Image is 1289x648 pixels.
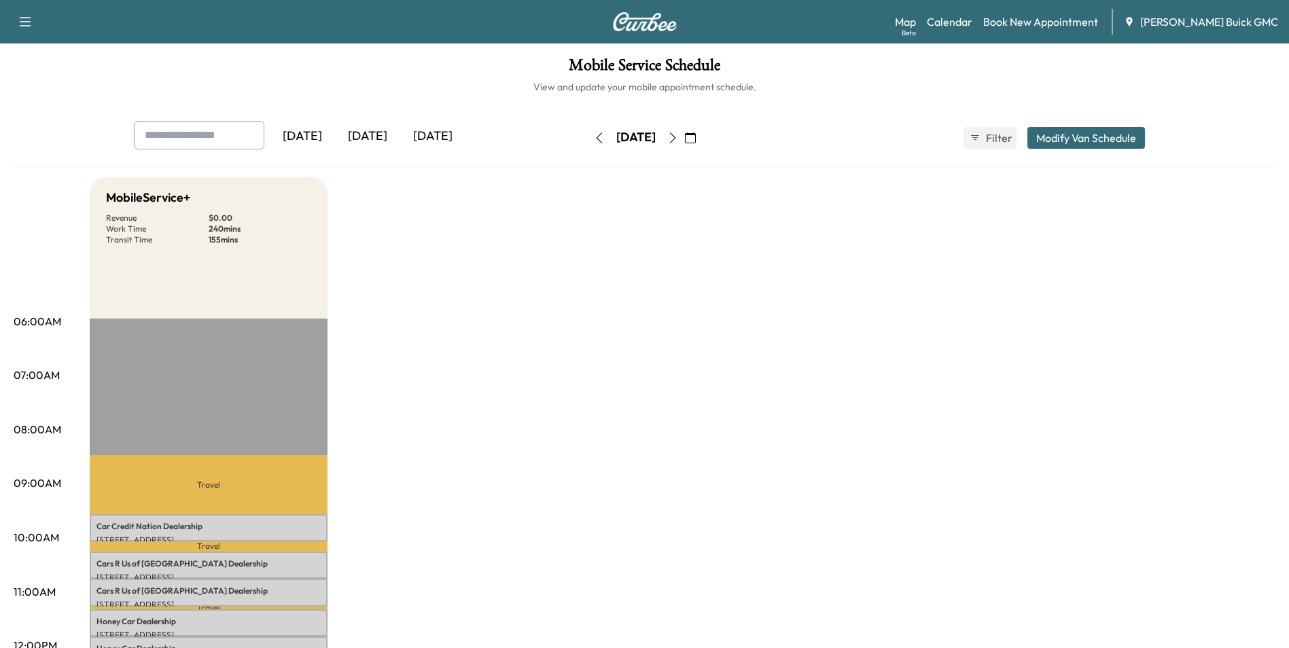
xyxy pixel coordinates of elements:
span: Filter [986,130,1010,146]
span: [PERSON_NAME] Buick GMC [1140,14,1278,30]
div: [DATE] [335,121,400,152]
p: [STREET_ADDRESS] [96,572,321,583]
p: 155 mins [209,234,311,245]
div: Beta [902,28,916,38]
p: $ 0.00 [209,213,311,223]
p: Work Time [106,223,209,234]
p: Revenue [106,213,209,223]
div: [DATE] [270,121,335,152]
p: 11:00AM [14,583,56,600]
p: 07:00AM [14,367,60,383]
div: [DATE] [616,129,656,146]
p: Car Credit Nation Dealership [96,521,321,532]
a: MapBeta [895,14,916,30]
button: Modify Van Schedule [1027,127,1145,149]
h6: View and update your mobile appointment schedule. [14,80,1275,94]
div: [DATE] [400,121,465,152]
a: Book New Appointment [983,14,1098,30]
p: 06:00AM [14,313,61,329]
p: Travel [90,607,328,609]
p: Cars R Us of [GEOGRAPHIC_DATA] Dealership [96,586,321,596]
h1: Mobile Service Schedule [14,57,1275,80]
p: 240 mins [209,223,311,234]
p: Honey Car Dealership [96,616,321,627]
p: Travel [90,541,328,552]
p: 10:00AM [14,529,59,545]
img: Curbee Logo [612,12,677,31]
p: Travel [90,455,328,514]
p: 09:00AM [14,475,61,491]
p: Transit Time [106,234,209,245]
p: 08:00AM [14,421,61,437]
p: Cars R Us of [GEOGRAPHIC_DATA] Dealership [96,558,321,569]
a: Calendar [927,14,972,30]
p: [STREET_ADDRESS] [96,599,321,610]
p: [STREET_ADDRESS] [96,630,321,641]
p: [STREET_ADDRESS] [96,535,321,545]
h5: MobileService+ [106,188,190,207]
button: Filter [964,127,1017,149]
